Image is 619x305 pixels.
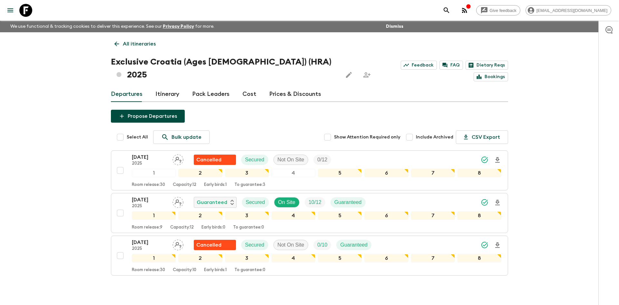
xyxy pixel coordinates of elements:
div: 2 [178,211,222,220]
button: Edit this itinerary [342,68,355,81]
p: Guaranteed [334,198,362,206]
span: Share this itinerary [360,68,373,81]
a: Departures [111,86,142,102]
div: Trip Fill [305,197,325,208]
span: Include Archived [416,134,453,140]
div: Not On Site [273,240,309,250]
h1: Exclusive Croatia (Ages [DEMOGRAPHIC_DATA]) (HRA) 2025 [111,56,337,81]
p: 2025 [132,246,167,251]
a: Privacy Policy [163,24,194,29]
div: 6 [364,169,408,177]
p: Bulk update [172,133,201,141]
div: 7 [411,169,455,177]
p: Secured [246,198,265,206]
div: Flash Pack cancellation [194,155,236,165]
div: 3 [225,254,269,262]
p: All itineraries [123,40,156,48]
p: 2025 [132,204,167,209]
p: Capacity: 12 [170,225,194,230]
svg: Download Onboarding [494,241,501,249]
div: 1 [132,254,176,262]
span: [EMAIL_ADDRESS][DOMAIN_NAME] [533,8,611,13]
p: Early birds: 1 [204,182,227,188]
div: 8 [457,169,501,177]
span: Give feedback [486,8,520,13]
p: Guaranteed [340,241,368,249]
span: Select All [127,134,148,140]
p: On Site [278,198,295,206]
p: We use functional & tracking cookies to deliver this experience. See our for more. [8,21,217,32]
p: To guarantee: 0 [234,268,265,273]
p: [DATE] [132,196,167,204]
p: Guaranteed [197,198,227,206]
p: Room release: 30 [132,182,165,188]
span: Assign pack leader [172,199,183,204]
a: Give feedback [476,5,520,15]
p: [DATE] [132,153,167,161]
svg: Download Onboarding [494,199,501,207]
div: 8 [457,254,501,262]
button: CSV Export [456,130,508,144]
a: Prices & Discounts [269,86,321,102]
div: 1 [132,169,176,177]
p: Secured [245,156,264,164]
a: Cost [242,86,256,102]
p: 0 / 10 [317,241,327,249]
p: Capacity: 10 [173,268,196,273]
a: Feedback [401,61,437,70]
div: 2 [178,254,222,262]
div: Flash Pack cancellation [194,240,236,250]
div: Not On Site [273,155,309,165]
div: 5 [318,169,362,177]
p: Not On Site [278,241,304,249]
div: Trip Fill [313,155,331,165]
p: Room release: 9 [132,225,162,230]
p: Early birds: 1 [204,268,227,273]
p: Room release: 30 [132,268,165,273]
div: 8 [457,211,501,220]
button: Dismiss [384,22,405,31]
div: Secured [241,240,268,250]
div: 7 [411,211,455,220]
div: 4 [271,254,315,262]
button: [DATE]2025Assign pack leaderFlash Pack cancellationSecuredNot On SiteTrip FillGuaranteed12345678R... [111,236,508,276]
svg: Synced Successfully [481,241,488,249]
p: 0 / 12 [317,156,327,164]
a: FAQ [439,61,463,70]
button: menu [4,4,17,17]
a: Pack Leaders [192,86,230,102]
span: Assign pack leader [172,156,183,161]
p: [DATE] [132,239,167,246]
a: Dietary Reqs [466,61,508,70]
div: [EMAIL_ADDRESS][DOMAIN_NAME] [526,5,611,15]
div: Trip Fill [313,240,331,250]
p: Secured [245,241,264,249]
button: Propose Departures [111,110,185,123]
button: search adventures [440,4,453,17]
p: Early birds: 0 [201,225,225,230]
p: 2025 [132,161,167,166]
a: All itineraries [111,37,159,50]
a: Itinerary [155,86,179,102]
button: [DATE]2025Assign pack leaderFlash Pack cancellationSecuredNot On SiteTrip Fill12345678Room releas... [111,150,508,190]
svg: Synced Successfully [481,156,488,164]
p: Capacity: 12 [173,182,196,188]
div: 4 [271,211,315,220]
div: 3 [225,169,269,177]
div: 5 [318,254,362,262]
div: 5 [318,211,362,220]
p: To guarantee: 3 [234,182,265,188]
div: Secured [242,197,269,208]
div: 4 [271,169,315,177]
div: 6 [364,254,408,262]
div: 2 [178,169,222,177]
p: 10 / 12 [309,198,321,206]
span: Assign pack leader [172,241,183,247]
p: Cancelled [196,241,221,249]
a: Bookings [474,72,508,81]
p: Not On Site [278,156,304,164]
p: To guarantee: 0 [233,225,264,230]
div: 3 [225,211,269,220]
div: 1 [132,211,176,220]
svg: Synced Successfully [481,198,488,206]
